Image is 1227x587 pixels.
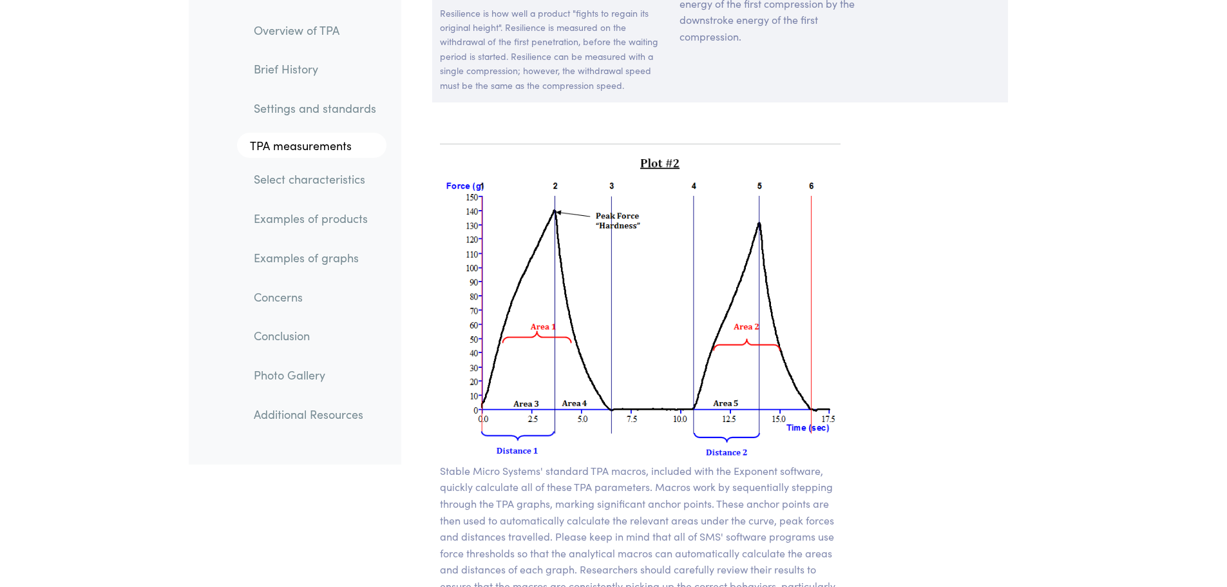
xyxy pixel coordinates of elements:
p: Resilience is how well a product "fights to regain its original height". Resilience is measured o... [440,6,665,92]
a: Examples of products [243,204,386,234]
a: TPA measurements [237,133,386,159]
img: graph of force and distance [440,155,841,463]
a: Concerns [243,282,386,312]
a: Select characteristics [243,165,386,195]
a: Overview of TPA [243,15,386,45]
a: Conclusion [243,322,386,351]
a: Examples of graphs [243,243,386,273]
a: Settings and standards [243,93,386,123]
a: Photo Gallery [243,360,386,390]
a: Additional Resources [243,399,386,429]
a: Brief History [243,55,386,84]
